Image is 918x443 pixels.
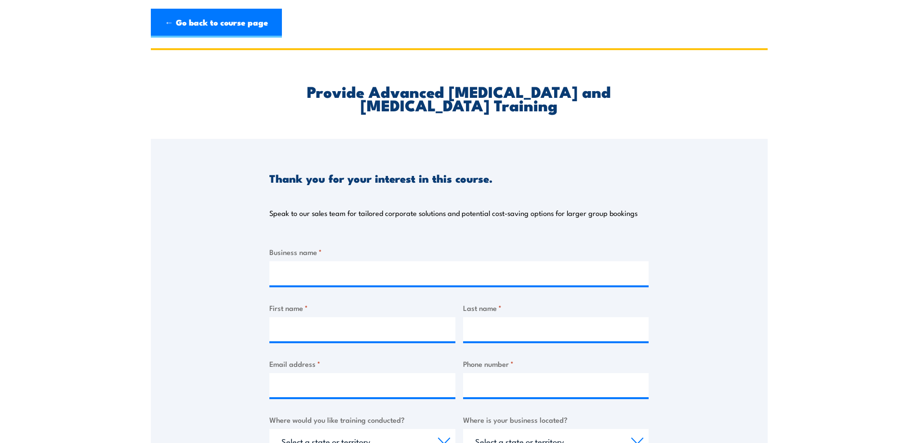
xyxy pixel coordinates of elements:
[269,358,455,369] label: Email address
[269,302,455,313] label: First name
[463,358,649,369] label: Phone number
[463,302,649,313] label: Last name
[269,84,649,111] h2: Provide Advanced [MEDICAL_DATA] and [MEDICAL_DATA] Training
[269,208,638,218] p: Speak to our sales team for tailored corporate solutions and potential cost-saving options for la...
[463,414,649,425] label: Where is your business located?
[151,9,282,38] a: ← Go back to course page
[269,414,455,425] label: Where would you like training conducted?
[269,173,492,184] h3: Thank you for your interest in this course.
[269,246,649,257] label: Business name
